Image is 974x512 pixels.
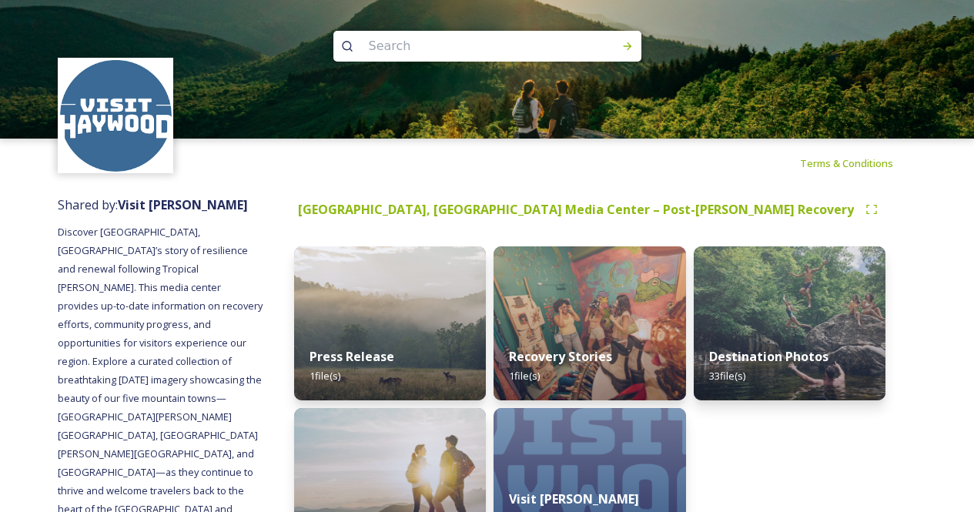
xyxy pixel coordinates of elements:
strong: Visit [PERSON_NAME] [118,196,248,213]
a: Terms & Conditions [800,154,916,172]
img: c3fb8d6e-9004-4b72-9997-fac8a3209da8.jpg [494,246,685,400]
strong: Recovery Stories [509,348,612,365]
span: Terms & Conditions [800,156,893,170]
img: images.png [60,60,172,172]
span: Shared by: [58,196,248,213]
span: 33 file(s) [709,369,745,383]
strong: [GEOGRAPHIC_DATA], [GEOGRAPHIC_DATA] Media Center – Post-[PERSON_NAME] Recovery [298,201,854,218]
strong: Press Release [310,348,394,365]
img: 0979217c-1cab-42e2-8ec3-7b2b6e4e26a6.jpg [694,246,885,400]
input: Search [361,29,572,63]
span: 1 file(s) [310,369,340,383]
img: 0c2a4d01-130e-4fa4-a04e-cf476eb3029e.jpg [294,246,486,400]
strong: Destination Photos [709,348,828,365]
span: 1 file(s) [509,369,540,383]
